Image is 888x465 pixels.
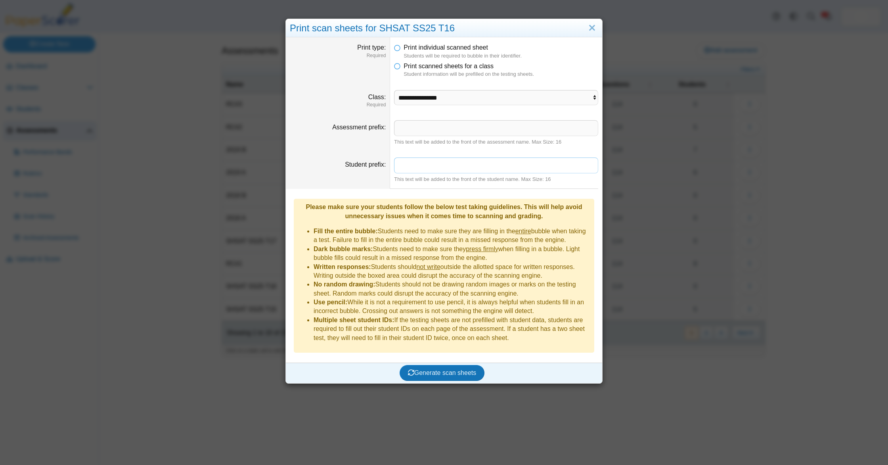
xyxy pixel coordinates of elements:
li: If the testing sheets are not prefilled with student data, students are required to fill out thei... [314,316,590,342]
li: Students should not be drawing random images or marks on the testing sheet. Random marks could di... [314,280,590,298]
b: Use pencil: [314,299,347,306]
li: Students need to make sure they are filling in the bubble when taking a test. Failure to fill in ... [314,227,590,245]
b: Dark bubble marks: [314,246,373,252]
u: press firmly [466,246,498,252]
dfn: Required [290,52,386,59]
label: Student prefix [345,161,386,168]
div: This text will be added to the front of the student name. Max Size: 16 [394,176,598,183]
b: Multiple sheet student IDs: [314,317,394,323]
span: Print individual scanned sheet [404,44,488,51]
div: Print scan sheets for SHSAT SS25 T16 [286,19,602,38]
li: While it is not a requirement to use pencil, it is always helpful when students fill in an incorr... [314,298,590,316]
a: Close [586,21,598,35]
u: entire [515,228,531,234]
label: Print type [357,44,386,51]
dfn: Students will be required to bubble in their identifier. [404,52,598,60]
li: Students need to make sure they when filling in a bubble. Light bubble fills could result in a mi... [314,245,590,263]
dfn: Student information will be prefilled on the testing sheets. [404,71,598,78]
span: Generate scan sheets [408,369,477,376]
b: No random drawing: [314,281,375,288]
li: Students should outside the allotted space for written responses. Writing outside the boxed area ... [314,263,590,281]
label: Class [368,94,386,100]
div: This text will be added to the front of the assessment name. Max Size: 16 [394,138,598,146]
b: Please make sure your students follow the below test taking guidelines. This will help avoid unne... [306,204,582,219]
b: Fill the entire bubble: [314,228,378,234]
span: Print scanned sheets for a class [404,63,494,69]
label: Assessment prefix [332,124,386,131]
dfn: Required [290,102,386,108]
button: Generate scan sheets [400,365,485,381]
b: Written responses: [314,263,371,270]
u: not write [416,263,440,270]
